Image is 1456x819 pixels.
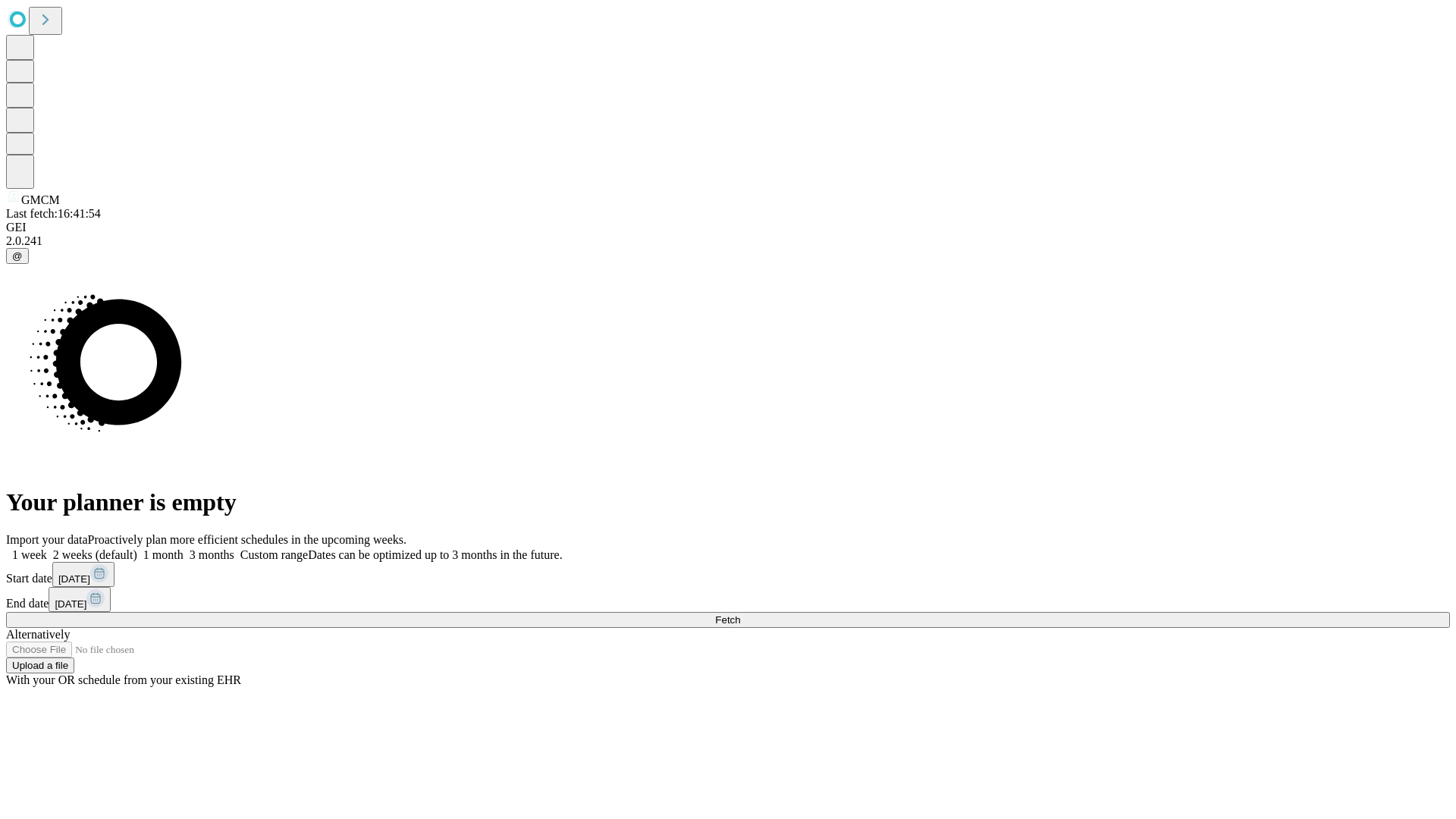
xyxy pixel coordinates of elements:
[715,614,740,626] span: Fetch
[308,548,562,561] span: Dates can be optimized up to 3 months in the future.
[240,548,308,561] span: Custom range
[53,548,137,561] span: 2 weeks (default)
[58,573,90,585] span: [DATE]
[21,193,60,206] span: GMCM
[6,533,88,546] span: Import your data
[49,587,111,612] button: [DATE]
[55,598,86,610] span: [DATE]
[88,533,406,546] span: Proactively plan more efficient schedules in the upcoming weeks.
[6,221,1450,234] div: GEI
[6,562,1450,587] div: Start date
[6,612,1450,628] button: Fetch
[6,248,29,264] button: @
[6,587,1450,612] div: End date
[6,673,241,686] span: With your OR schedule from your existing EHR
[6,628,70,641] span: Alternatively
[12,250,23,262] span: @
[6,657,74,673] button: Upload a file
[12,548,47,561] span: 1 week
[6,207,101,220] span: Last fetch: 16:41:54
[190,548,234,561] span: 3 months
[6,234,1450,248] div: 2.0.241
[6,488,1450,516] h1: Your planner is empty
[143,548,184,561] span: 1 month
[52,562,115,587] button: [DATE]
